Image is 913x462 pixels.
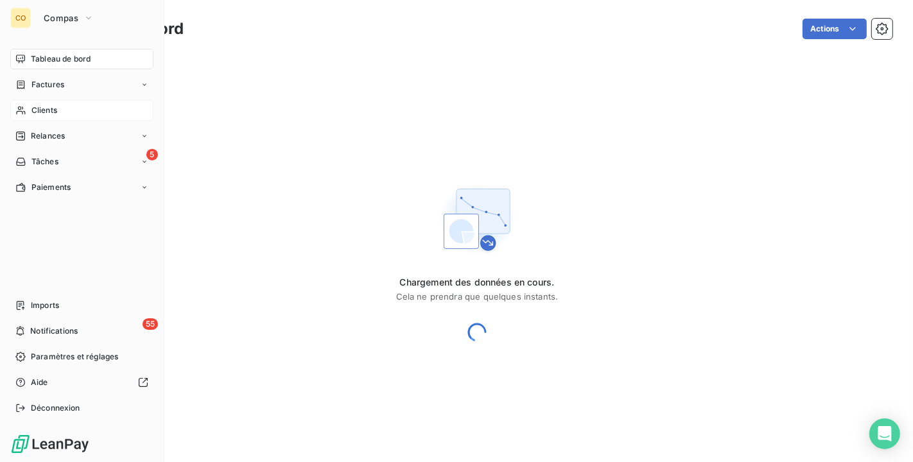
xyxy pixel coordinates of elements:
span: Tableau de bord [31,53,91,65]
button: Actions [803,19,867,39]
span: Relances [31,130,65,142]
span: Clients [31,105,57,116]
img: First time [436,178,518,261]
span: 55 [143,318,158,330]
span: Aide [31,377,48,388]
span: Cela ne prendra que quelques instants. [396,291,559,302]
span: Factures [31,79,64,90]
a: Aide [10,372,153,393]
div: CO [10,8,31,28]
span: Chargement des données en cours. [396,276,559,289]
div: Open Intercom Messenger [869,418,900,449]
span: 5 [146,149,158,160]
span: Paramètres et réglages [31,351,118,363]
img: Logo LeanPay [10,434,90,454]
span: Paiements [31,182,71,193]
span: Déconnexion [31,402,80,414]
span: Imports [31,300,59,311]
span: Tâches [31,156,58,167]
span: Compas [44,13,78,23]
span: Notifications [30,325,78,337]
